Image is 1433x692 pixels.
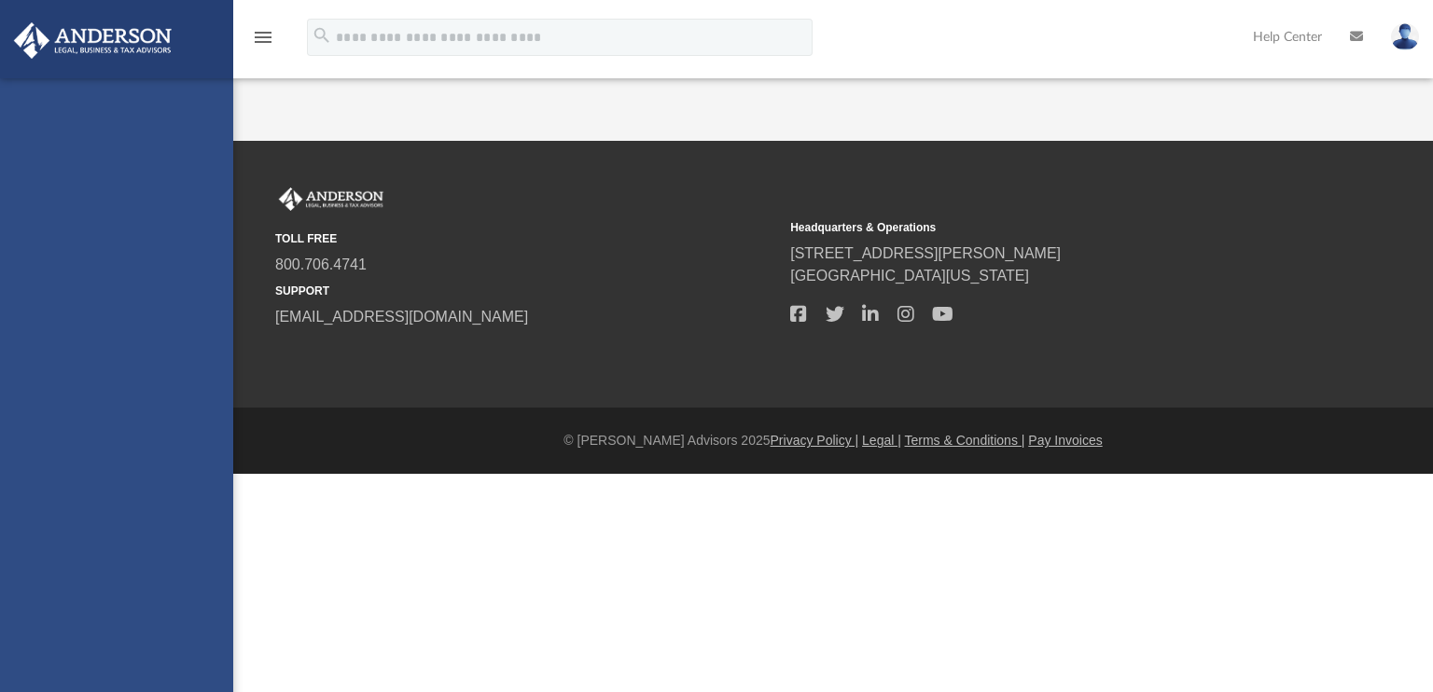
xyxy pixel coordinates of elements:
[790,245,1061,261] a: [STREET_ADDRESS][PERSON_NAME]
[275,309,528,325] a: [EMAIL_ADDRESS][DOMAIN_NAME]
[1028,433,1102,448] a: Pay Invoices
[275,283,777,299] small: SUPPORT
[790,268,1029,284] a: [GEOGRAPHIC_DATA][US_STATE]
[8,22,177,59] img: Anderson Advisors Platinum Portal
[252,26,274,48] i: menu
[312,25,332,46] i: search
[790,219,1292,236] small: Headquarters & Operations
[252,35,274,48] a: menu
[1391,23,1419,50] img: User Pic
[905,433,1025,448] a: Terms & Conditions |
[771,433,859,448] a: Privacy Policy |
[275,187,387,212] img: Anderson Advisors Platinum Portal
[233,431,1433,450] div: © [PERSON_NAME] Advisors 2025
[275,230,777,247] small: TOLL FREE
[862,433,901,448] a: Legal |
[275,256,367,272] a: 800.706.4741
